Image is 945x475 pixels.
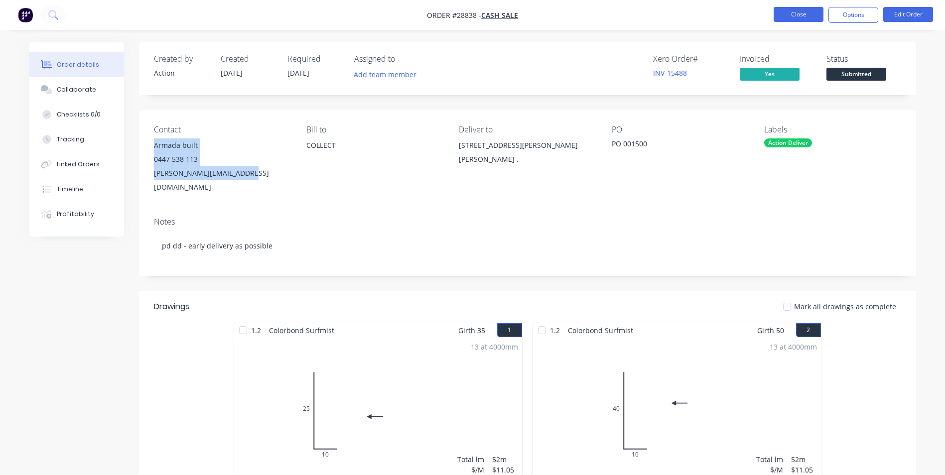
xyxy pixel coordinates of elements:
div: Profitability [57,210,94,219]
button: Add team member [354,68,422,81]
div: COLLECT [306,138,443,170]
div: Armada built0447 538 113[PERSON_NAME][EMAIL_ADDRESS][DOMAIN_NAME] [154,138,290,194]
div: pd dd - early delivery as possible [154,231,901,261]
div: 52m [492,454,518,465]
button: Collaborate [29,77,124,102]
button: Tracking [29,127,124,152]
span: [DATE] [221,68,243,78]
button: 1 [497,323,522,337]
span: Colorbond Surfmist [265,323,338,338]
button: Submitted [826,68,886,83]
div: Order details [57,60,99,69]
div: Created by [154,54,209,64]
div: [PERSON_NAME] , [459,152,595,166]
div: COLLECT [306,138,443,152]
div: Action Deliver [764,138,812,147]
div: Drawings [154,301,189,313]
div: Assigned to [354,54,454,64]
div: Total lm [756,454,783,465]
div: PO 001500 [612,138,736,152]
button: Linked Orders [29,152,124,177]
button: Profitability [29,202,124,227]
span: Mark all drawings as complete [794,301,896,312]
div: $11.05 [492,465,518,475]
div: [STREET_ADDRESS][PERSON_NAME][PERSON_NAME] , [459,138,595,170]
div: Armada built [154,138,290,152]
div: 0447 538 113 [154,152,290,166]
div: $/M [756,465,783,475]
button: Timeline [29,177,124,202]
a: CASH SALE [481,10,518,20]
span: 1.2 [247,323,265,338]
button: Order details [29,52,124,77]
div: [PERSON_NAME][EMAIL_ADDRESS][DOMAIN_NAME] [154,166,290,194]
a: INV-15488 [653,68,687,78]
div: Created [221,54,275,64]
div: [STREET_ADDRESS][PERSON_NAME] [459,138,595,152]
div: 13 at 4000mm [471,342,518,352]
span: 1.2 [546,323,564,338]
button: Checklists 0/0 [29,102,124,127]
div: Status [826,54,901,64]
div: Collaborate [57,85,96,94]
span: [DATE] [287,68,309,78]
div: Tracking [57,135,84,144]
div: Invoiced [740,54,814,64]
div: Required [287,54,342,64]
div: Deliver to [459,125,595,134]
div: Bill to [306,125,443,134]
button: Add team member [348,68,421,81]
div: Action [154,68,209,78]
span: Girth 50 [757,323,784,338]
div: Linked Orders [57,160,100,169]
span: Submitted [826,68,886,80]
button: Close [774,7,823,22]
span: Order #28838 - [427,10,481,20]
button: Options [828,7,878,23]
div: Total lm [457,454,484,465]
div: Xero Order # [653,54,728,64]
div: PO [612,125,748,134]
div: Notes [154,217,901,227]
span: Girth 35 [458,323,485,338]
div: 13 at 4000mm [770,342,817,352]
button: Edit Order [883,7,933,22]
div: Timeline [57,185,83,194]
div: Contact [154,125,290,134]
span: Yes [740,68,800,80]
button: 2 [796,323,821,337]
div: 52m [791,454,817,465]
img: Factory [18,7,33,22]
div: $/M [457,465,484,475]
div: Checklists 0/0 [57,110,101,119]
div: Labels [764,125,901,134]
span: Colorbond Surfmist [564,323,637,338]
div: $11.05 [791,465,817,475]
